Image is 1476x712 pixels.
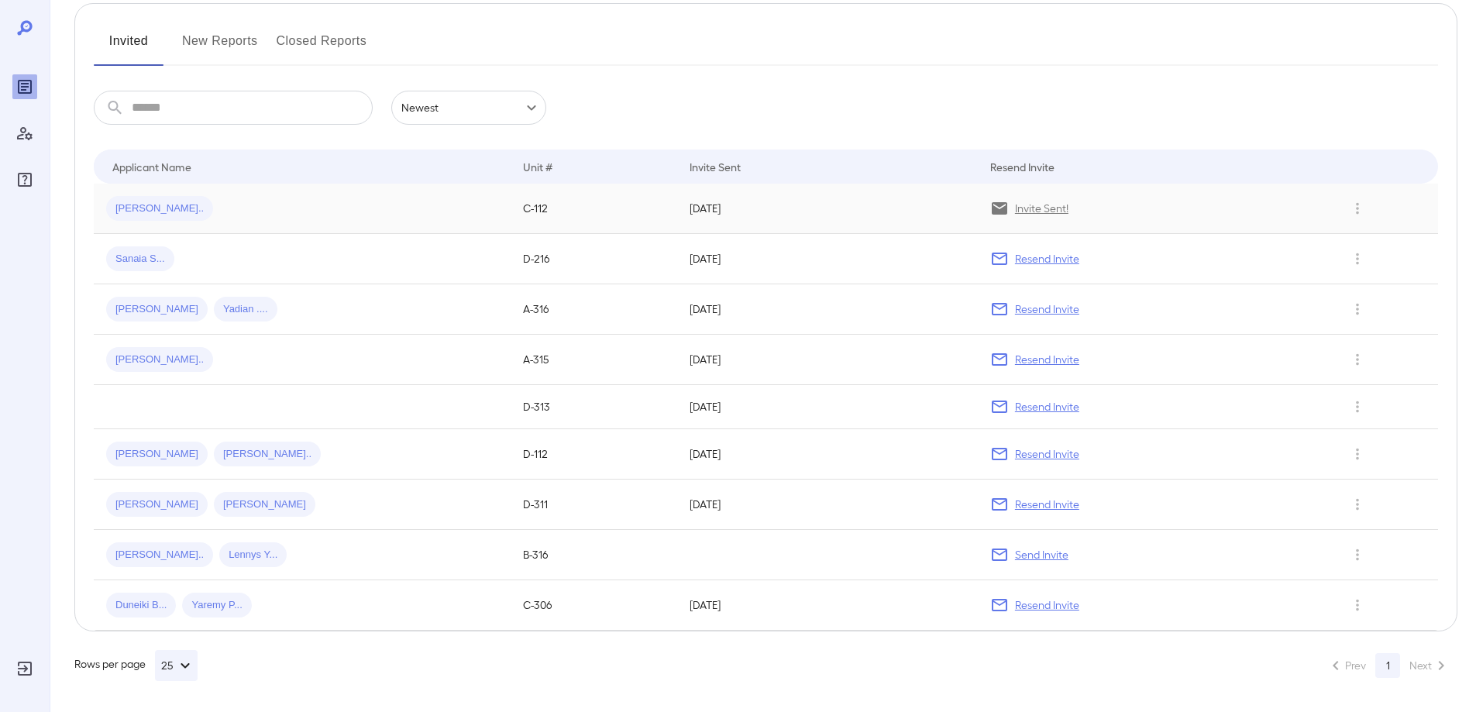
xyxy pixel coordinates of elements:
[1345,394,1370,419] button: Row Actions
[1015,547,1068,562] p: Send Invite
[112,157,191,176] div: Applicant Name
[677,335,977,385] td: [DATE]
[677,385,977,429] td: [DATE]
[12,167,37,192] div: FAQ
[12,121,37,146] div: Manage Users
[523,157,552,176] div: Unit #
[106,252,174,267] span: Sanaia S...
[1015,497,1079,512] p: Resend Invite
[106,447,208,462] span: [PERSON_NAME]
[214,447,321,462] span: [PERSON_NAME]..
[1015,301,1079,317] p: Resend Invite
[1015,446,1079,462] p: Resend Invite
[214,302,277,317] span: Yadian ....
[155,650,198,681] button: 25
[106,302,208,317] span: [PERSON_NAME]
[1015,352,1079,367] p: Resend Invite
[677,480,977,530] td: [DATE]
[106,201,213,216] span: [PERSON_NAME]..
[511,580,677,631] td: C-306
[106,353,213,367] span: [PERSON_NAME]..
[1015,399,1079,414] p: Resend Invite
[214,497,315,512] span: [PERSON_NAME]
[1015,597,1079,613] p: Resend Invite
[1015,201,1068,216] p: Invite Sent!
[1345,492,1370,517] button: Row Actions
[511,284,677,335] td: A-316
[990,157,1055,176] div: Resend Invite
[277,29,367,66] button: Closed Reports
[1345,246,1370,271] button: Row Actions
[12,74,37,99] div: Reports
[677,580,977,631] td: [DATE]
[182,598,251,613] span: Yaremy P...
[106,598,176,613] span: Duneiki B...
[1345,542,1370,567] button: Row Actions
[677,234,977,284] td: [DATE]
[511,480,677,530] td: D-311
[677,429,977,480] td: [DATE]
[106,497,208,512] span: [PERSON_NAME]
[1345,297,1370,322] button: Row Actions
[74,650,198,681] div: Rows per page
[1375,653,1400,678] button: page 1
[511,429,677,480] td: D-112
[391,91,546,125] div: Newest
[511,530,677,580] td: B-316
[1345,347,1370,372] button: Row Actions
[182,29,258,66] button: New Reports
[1345,196,1370,221] button: Row Actions
[1015,251,1079,267] p: Resend Invite
[511,385,677,429] td: D-313
[677,184,977,234] td: [DATE]
[677,284,977,335] td: [DATE]
[94,29,163,66] button: Invited
[511,234,677,284] td: D-216
[511,335,677,385] td: A-315
[1319,653,1457,678] nav: pagination navigation
[219,548,287,562] span: Lennys Y...
[1345,442,1370,466] button: Row Actions
[12,656,37,681] div: Log Out
[690,157,741,176] div: Invite Sent
[1345,593,1370,617] button: Row Actions
[106,548,213,562] span: [PERSON_NAME]..
[511,184,677,234] td: C-112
